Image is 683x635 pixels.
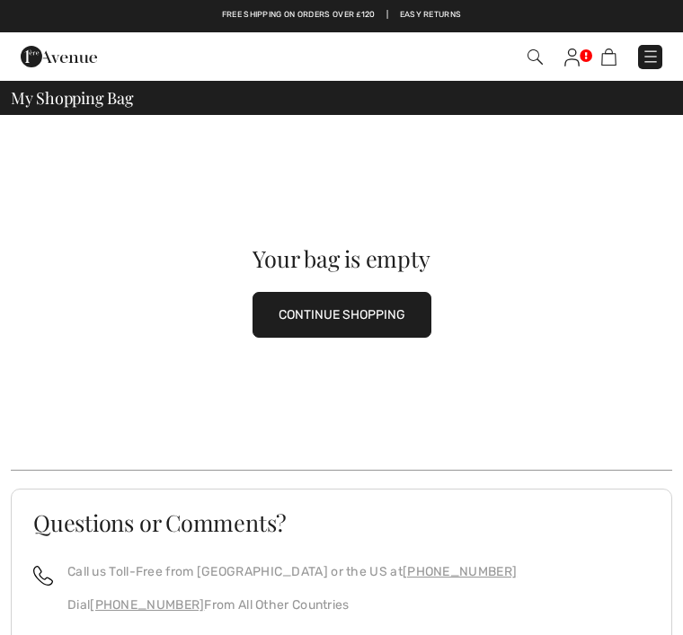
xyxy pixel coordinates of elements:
[33,511,650,534] h3: Questions or Comments?
[642,48,660,66] img: Menu
[528,49,543,65] img: Search
[33,566,53,586] img: call
[44,247,639,269] div: Your bag is empty
[601,49,616,66] img: Shopping Bag
[11,90,134,106] span: My Shopping Bag
[564,49,580,66] img: My Info
[67,562,517,581] p: Call us Toll-Free from [GEOGRAPHIC_DATA] or the US at
[253,292,431,338] button: CONTINUE SHOPPING
[222,9,376,22] a: Free shipping on orders over ₤120
[67,595,517,614] p: Dial From All Other Countries
[21,39,97,75] img: 1ère Avenue
[403,564,517,579] a: [PHONE_NUMBER]
[400,9,462,22] a: Easy Returns
[386,9,388,22] span: |
[21,49,97,64] a: 1ère Avenue
[90,597,204,613] a: [PHONE_NUMBER]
